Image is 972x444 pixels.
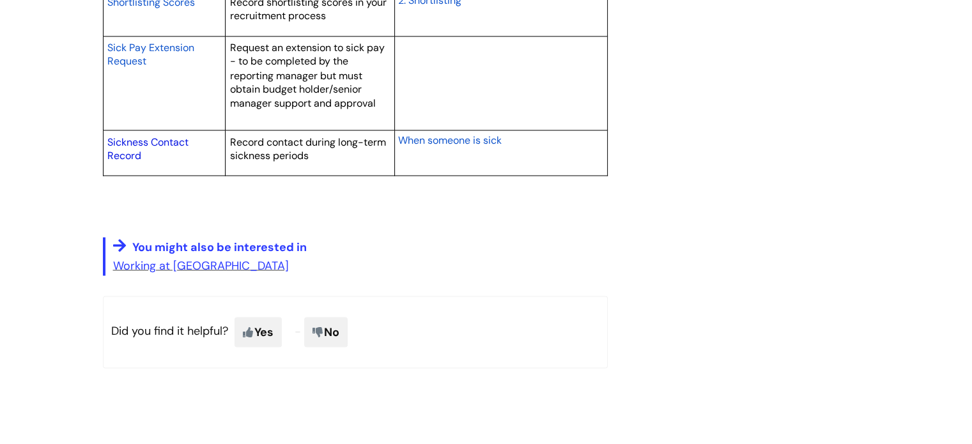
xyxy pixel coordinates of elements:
[132,239,307,254] span: You might also be interested in
[235,317,282,346] span: Yes
[107,41,194,68] span: Sick Pay Extension Request
[103,296,608,367] p: Did you find it helpful?
[304,317,348,346] span: No
[397,133,501,146] span: When someone is sick
[113,257,289,273] a: Working at [GEOGRAPHIC_DATA]
[230,41,385,109] span: Request an extension to sick pay - to be completed by the reporting manager but must obtain budge...
[230,135,386,162] span: Record contact during long-term sickness periods
[107,40,194,69] a: Sick Pay Extension Request
[397,132,501,147] a: When someone is sick
[107,135,189,162] a: Sickness Contact Record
